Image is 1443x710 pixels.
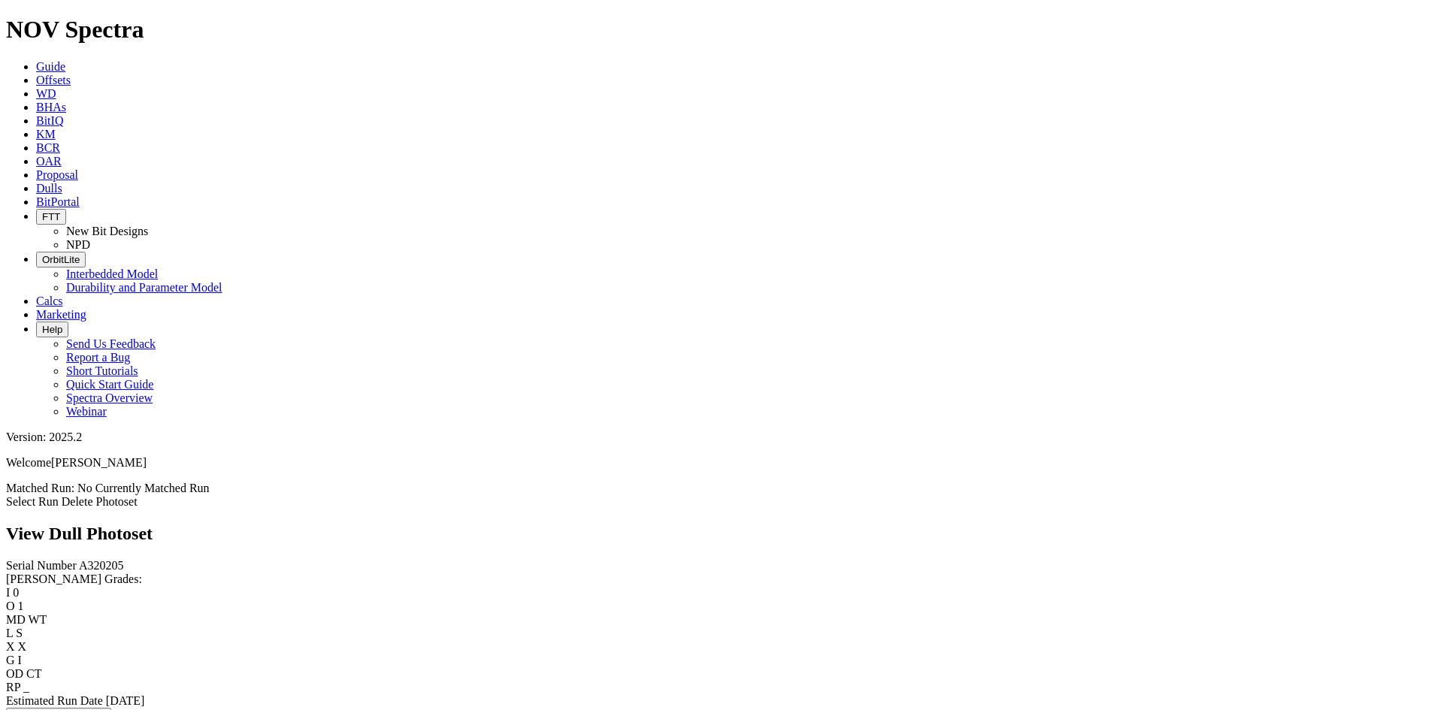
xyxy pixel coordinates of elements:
span: FTT [42,211,60,222]
a: Marketing [36,308,86,321]
a: Proposal [36,168,78,181]
span: 1 [18,600,24,612]
a: Interbedded Model [66,267,158,280]
span: No Currently Matched Run [77,482,210,494]
a: BCR [36,141,60,154]
span: Help [42,324,62,335]
a: BitPortal [36,195,80,208]
a: BitIQ [36,114,63,127]
label: Serial Number [6,559,77,572]
button: FTT [36,209,66,225]
a: New Bit Designs [66,225,148,237]
label: RP [6,681,20,693]
p: Welcome [6,456,1437,470]
span: Matched Run: [6,482,74,494]
label: Estimated Run Date [6,694,103,707]
a: Quick Start Guide [66,378,153,391]
a: Dulls [36,182,62,195]
a: Spectra Overview [66,391,153,404]
span: OrbitLite [42,254,80,265]
a: Select Run [6,495,59,508]
label: L [6,627,13,639]
span: [PERSON_NAME] [51,456,147,469]
button: Help [36,322,68,337]
span: I [18,654,22,666]
a: Calcs [36,295,63,307]
a: Delete Photoset [62,495,138,508]
a: Report a Bug [66,351,130,364]
span: CT [26,667,41,680]
a: Durability and Parameter Model [66,281,222,294]
label: X [6,640,15,653]
a: BHAs [36,101,66,113]
span: _ [23,681,29,693]
a: Webinar [66,405,107,418]
a: Guide [36,60,65,73]
label: MD [6,613,26,626]
a: Offsets [36,74,71,86]
span: X [18,640,27,653]
div: [PERSON_NAME] Grades: [6,573,1437,586]
a: WD [36,87,56,100]
a: Short Tutorials [66,364,138,377]
h1: NOV Spectra [6,16,1437,44]
label: OD [6,667,23,680]
h2: View Dull Photoset [6,524,1437,544]
div: Version: 2025.2 [6,431,1437,444]
span: S [16,627,23,639]
label: G [6,654,15,666]
label: I [6,586,10,599]
span: [DATE] [106,694,145,707]
a: NPD [66,238,90,251]
a: OAR [36,155,62,168]
button: OrbitLite [36,252,86,267]
span: 0 [13,586,19,599]
a: Send Us Feedback [66,337,156,350]
label: O [6,600,15,612]
a: KM [36,128,56,140]
span: A320205 [79,559,124,572]
span: WT [29,613,47,626]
